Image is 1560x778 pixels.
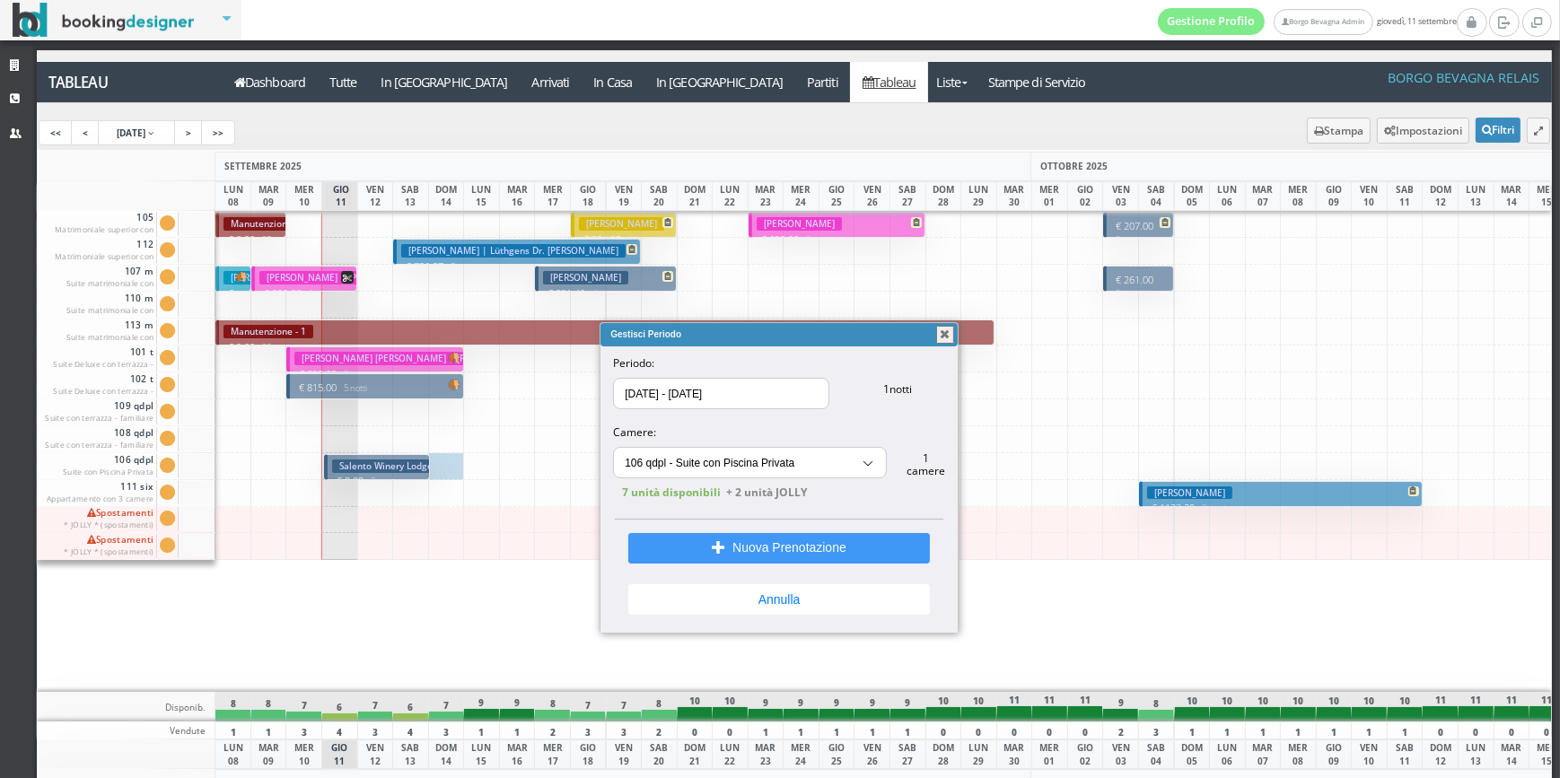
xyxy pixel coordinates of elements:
[443,261,474,273] small: 7 notti
[1494,739,1530,769] div: MAR 14
[795,62,851,102] a: Partiti
[960,721,997,739] div: 0
[783,739,819,769] div: MER 24
[1422,692,1459,721] div: 11
[1494,181,1530,211] div: MAR 14
[1040,160,1108,172] span: OTTOBRE 2025
[1031,739,1068,769] div: MER 01
[1067,721,1104,739] div: 0
[641,692,678,721] div: 8
[1458,692,1494,721] div: 11
[215,266,250,292] button: [PERSON_NAME] [PERSON_NAME] [PERSON_NAME] | Escapes Secret € 288.00
[215,721,251,739] div: 1
[677,739,714,769] div: DOM 21
[1174,181,1211,211] div: DOM 05
[463,692,500,721] div: 9
[174,120,203,145] a: >
[223,286,245,343] p: € 288.00
[1102,739,1139,769] div: VEN 03
[39,120,73,145] a: <<
[610,328,914,341] span: Gestisci Periodo
[332,459,513,473] h3: Salento Winery Lodge [PERSON_NAME]
[357,692,394,721] div: 7
[854,721,890,739] div: 1
[250,692,287,721] div: 8
[286,346,463,372] button: [PERSON_NAME] [PERSON_NAME] | [PERSON_NAME] € 630.00 5 notti
[499,739,536,769] div: MAR 16
[286,373,463,399] button: € 815.00 5 notti 2 Adulti
[1307,118,1371,144] button: Stampa
[428,692,465,721] div: 7
[1147,486,1232,500] h3: [PERSON_NAME]
[749,212,925,238] button: [PERSON_NAME] € 630.00 5 notti
[543,271,628,284] h3: [PERSON_NAME]
[1139,481,1423,507] button: [PERSON_NAME] € 1123.20 8 notti
[215,739,251,769] div: LUN 08
[463,721,500,739] div: 1
[1245,739,1282,769] div: MAR 07
[285,181,322,211] div: MER 10
[37,62,223,102] a: Tableau
[1458,181,1494,211] div: LUN 13
[1351,721,1388,739] div: 1
[499,181,536,211] div: MAR 16
[428,721,465,739] div: 3
[570,721,607,739] div: 3
[534,721,571,739] div: 2
[1147,501,1417,515] p: € 1123.20
[45,440,153,450] small: Suite con terrazza - familiare
[369,62,520,102] a: In [GEOGRAPHIC_DATA]
[712,739,749,769] div: LUN 22
[543,286,671,301] p: € 931.40
[1031,692,1068,721] div: 11
[854,692,890,721] div: 9
[644,62,795,102] a: In [GEOGRAPHIC_DATA]
[392,692,429,721] div: 6
[925,181,962,211] div: DOM 28
[925,721,962,739] div: 0
[748,181,784,211] div: MAR 23
[1387,692,1424,721] div: 10
[1476,118,1521,143] button: Filtri
[1174,739,1211,769] div: DOM 05
[294,352,535,365] h3: [PERSON_NAME] [PERSON_NAME] | [PERSON_NAME]
[448,379,460,390] img: room-undefined.png
[783,692,819,721] div: 9
[819,721,855,739] div: 1
[641,739,678,769] div: SAB 20
[223,232,281,260] p: € 0.00
[960,739,997,769] div: LUN 29
[883,381,890,397] span: 1
[45,413,153,423] small: Suite con terrazza - familiare
[783,181,819,211] div: MER 24
[1158,8,1266,35] a: Gestione Profilo
[677,721,714,739] div: 0
[1387,721,1424,739] div: 1
[428,181,465,211] div: DOM 14
[1209,739,1246,769] div: LUN 06
[223,62,318,102] a: Dashboard
[819,739,855,769] div: GIO 25
[712,181,749,211] div: LUN 22
[1245,181,1282,211] div: MAR 07
[996,181,1033,211] div: MAR 30
[1387,181,1424,211] div: SAB 11
[332,474,425,488] p: € 0.00
[996,739,1033,769] div: MAR 30
[392,739,429,769] div: SAB 13
[53,386,153,408] small: Suite Deluxe con terrazza - Tripla
[712,721,749,739] div: 0
[364,476,394,487] small: 3 notti
[757,232,920,247] p: € 630.00
[1377,118,1469,144] button: Impostazioni
[996,721,1033,739] div: 0
[585,288,616,300] small: 4 notti
[850,62,928,102] a: Tableau
[1158,8,1457,35] span: giovedì, 11 settembre
[215,212,286,238] button: Manutenzione - 1 € 0.00 27 notti
[448,352,460,363] img: room-undefined.png
[890,739,926,769] div: SAB 27
[799,234,829,246] small: 5 notti
[62,534,157,558] span: Spostamenti
[401,259,635,274] p: € 796.97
